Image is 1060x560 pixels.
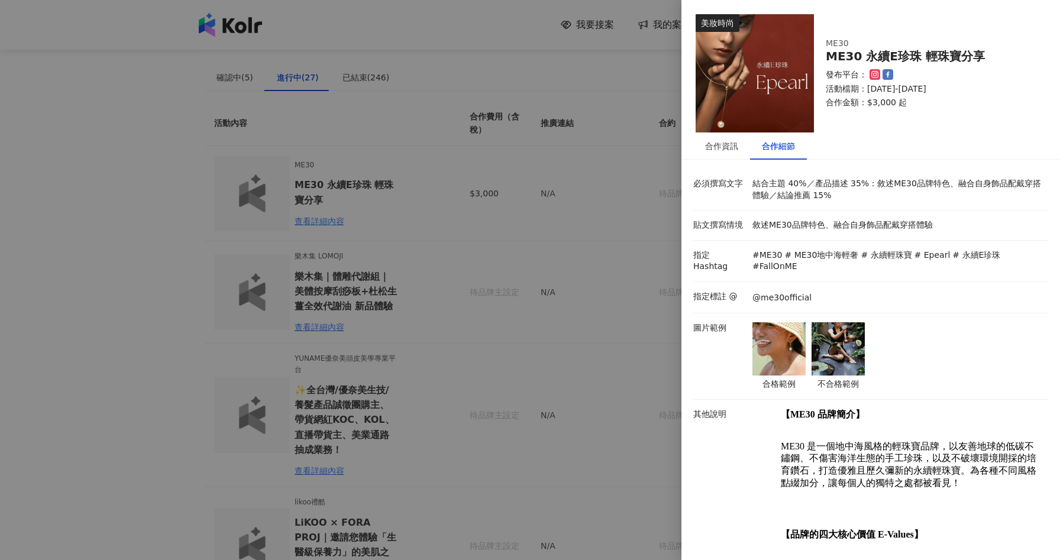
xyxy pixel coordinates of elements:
[752,378,806,390] p: 合格範例
[752,322,806,376] img: 合格範例
[696,14,739,32] div: 美妝時尚
[861,250,912,261] p: # 永續輕珠寶
[693,219,746,231] p: 貼文撰寫情境
[812,322,865,376] img: 不合格範例
[752,250,782,261] p: #ME30
[784,250,858,261] p: # ME30地中海輕奢
[752,178,1042,201] p: 結合主題 40%／產品描述 35%：敘述ME30品牌特色、融合自身飾品配戴穿搭體驗／結論推薦 15%
[826,83,1034,95] p: 活動檔期：[DATE]-[DATE]
[705,140,738,153] div: 合作資訊
[693,322,746,334] p: 圖片範例
[752,261,797,273] p: #FallOnME
[693,409,746,420] p: 其他說明
[696,14,814,132] img: ME30 永續E珍珠 系列輕珠寶
[781,441,1036,488] span: ME30 是一個地中海風格的輕珠寶品牌，以友善地球的低碳不鏽鋼、不傷害海洋生態的手工珍珠，以及不破壞環境開採的培育鑽石，打造優雅且歷久彌新的永續輕珠寶。為各種不同風格點綴加分，讓每個人的獨特之處...
[693,291,746,303] p: 指定標註 @
[693,250,746,273] p: 指定 Hashtag
[826,38,1015,50] div: ME30
[826,69,867,81] p: 發布平台：
[914,250,951,261] p: # Epearl
[752,292,812,304] p: @me30official
[693,178,746,190] p: 必須撰寫文字
[952,250,1000,261] p: # 永續E珍珠
[781,529,923,539] strong: 【品牌的四大核心價值 E-Values】
[826,97,1034,109] p: 合作金額： $3,000 起
[752,219,1042,231] p: 敘述ME30品牌特色、融合自身飾品配戴穿搭體驗
[826,50,1034,63] div: ME30 永續E珍珠 輕珠寶分享
[781,409,865,419] strong: 【ME30 品牌簡介】
[812,378,865,390] p: 不合格範例
[762,140,795,153] div: 合作細節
